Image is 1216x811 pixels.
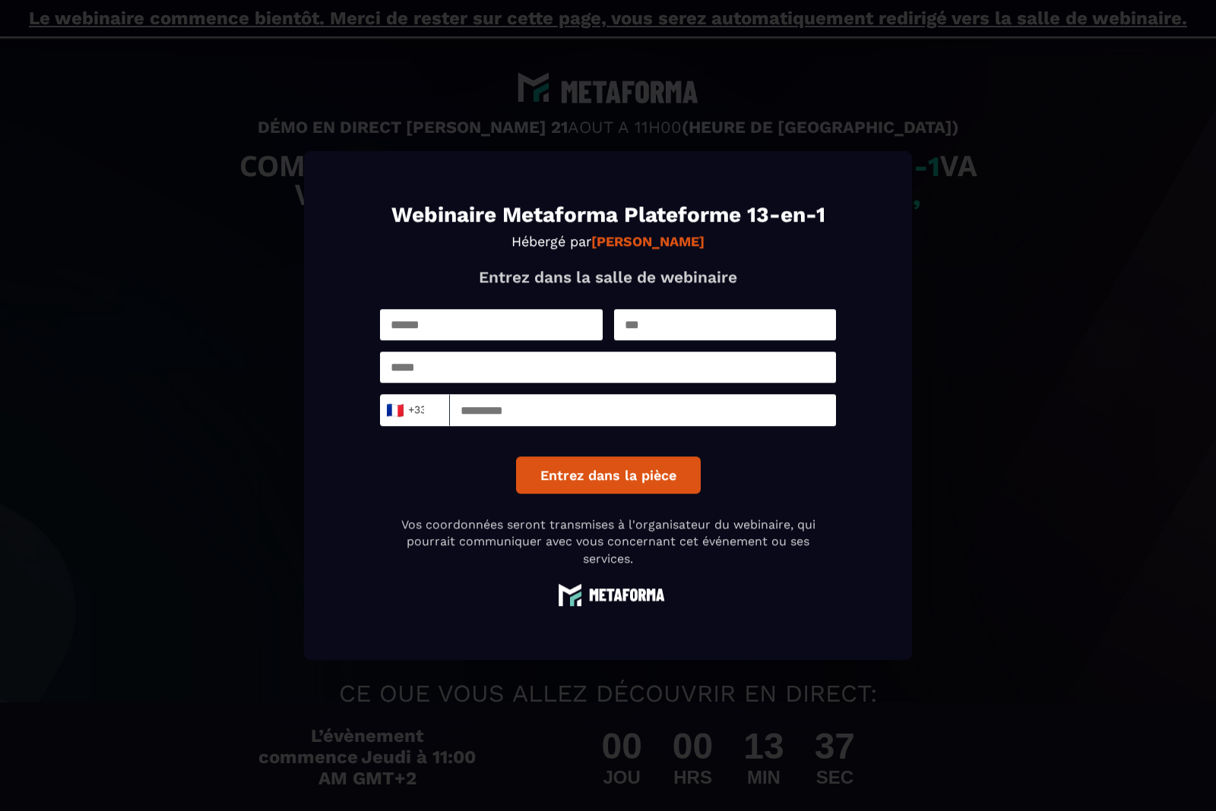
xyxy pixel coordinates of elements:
strong: [PERSON_NAME] [591,233,705,249]
span: +33 [390,399,422,421]
h1: Webinaire Metaforma Plateforme 13-en-1 [380,204,836,226]
p: Entrez dans la salle de webinaire [380,267,836,286]
img: logo [551,582,665,606]
p: Hébergé par [380,233,836,249]
div: Search for option [380,394,450,426]
button: Entrez dans la pièce [516,456,701,494]
input: Search for option [425,399,436,421]
p: Vos coordonnées seront transmises à l'organisateur du webinaire, qui pourrait communiquer avec vo... [380,516,836,567]
span: 🇫🇷 [385,399,404,421]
